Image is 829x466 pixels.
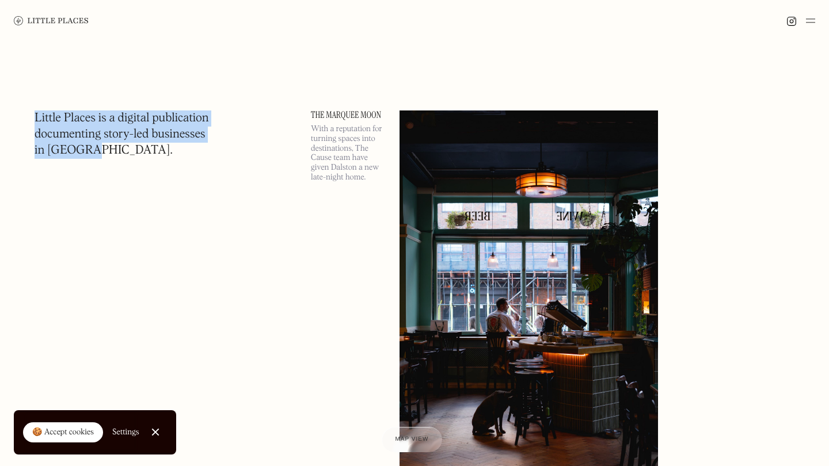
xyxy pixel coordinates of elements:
div: Settings [112,428,139,436]
div: 🍪 Accept cookies [32,427,94,438]
a: Map view [382,427,443,452]
a: The Marquee Moon [311,110,386,120]
span: Map view [396,436,429,442]
p: With a reputation for turning spaces into destinations, The Cause team have given Dalston a new l... [311,124,386,182]
a: Settings [112,419,139,445]
a: 🍪 Accept cookies [23,422,103,443]
a: Close Cookie Popup [144,421,167,444]
h1: Little Places is a digital publication documenting story-led businesses in [GEOGRAPHIC_DATA]. [35,110,209,159]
